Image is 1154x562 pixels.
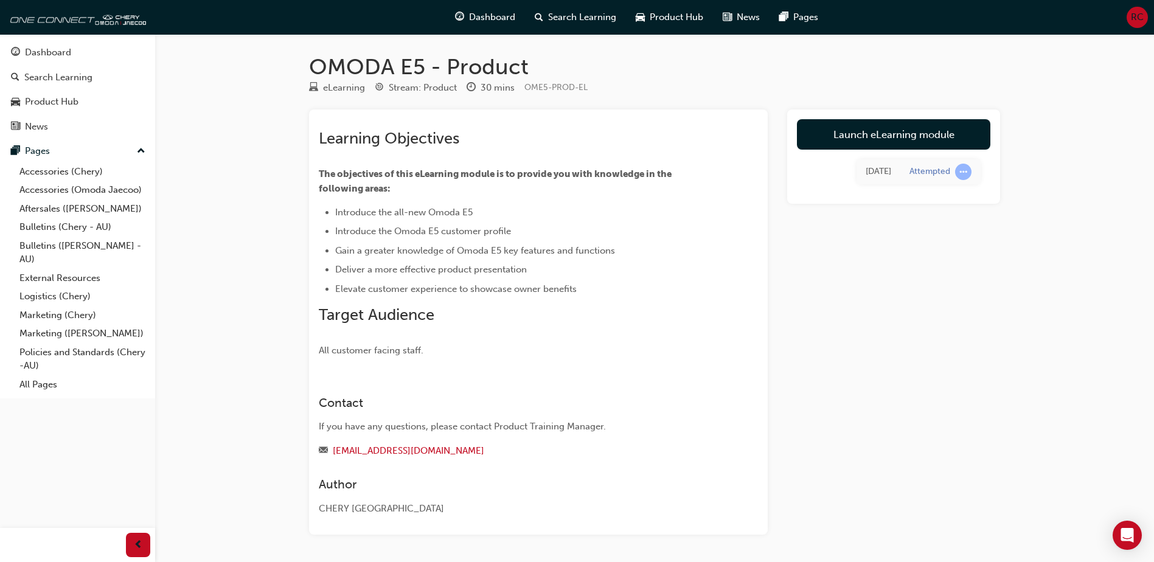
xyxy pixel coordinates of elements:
span: News [737,10,760,24]
a: Product Hub [5,91,150,113]
a: Aftersales ([PERSON_NAME]) [15,199,150,218]
a: Launch eLearning module [797,119,990,150]
div: Stream [375,80,457,95]
a: Bulletins (Chery - AU) [15,218,150,237]
a: Marketing ([PERSON_NAME]) [15,324,150,343]
span: car-icon [636,10,645,25]
button: DashboardSearch LearningProduct HubNews [5,39,150,140]
span: Introduce the Omoda E5 customer profile [335,226,511,237]
span: target-icon [375,83,384,94]
a: Search Learning [5,66,150,89]
span: Target Audience [319,305,434,324]
a: search-iconSearch Learning [525,5,626,30]
div: Type [309,80,365,95]
h1: OMODA E5 - Product [309,54,1000,80]
a: [EMAIL_ADDRESS][DOMAIN_NAME] [333,445,484,456]
button: Pages [5,140,150,162]
span: learningResourceType_ELEARNING-icon [309,83,318,94]
div: Open Intercom Messenger [1113,521,1142,550]
a: External Resources [15,269,150,288]
span: Deliver a more effective product presentation [335,264,527,275]
div: Duration [467,80,515,95]
a: News [5,116,150,138]
a: Policies and Standards (Chery -AU) [15,343,150,375]
span: Product Hub [650,10,703,24]
div: News [25,120,48,134]
a: news-iconNews [713,5,770,30]
div: Stream: Product [389,81,457,95]
span: search-icon [11,72,19,83]
h3: Contact [319,396,714,410]
div: Attempted [909,166,950,178]
div: Pages [25,144,50,158]
a: Accessories (Chery) [15,162,150,181]
a: Dashboard [5,41,150,64]
span: Learning resource code [524,82,588,92]
span: Search Learning [548,10,616,24]
span: Introduce the all-new Omoda E5 [335,207,473,218]
span: Pages [793,10,818,24]
span: Learning Objectives [319,129,459,148]
div: Fri Sep 19 2025 15:14:20 GMT+1000 (Australian Eastern Standard Time) [866,165,891,179]
div: CHERY [GEOGRAPHIC_DATA] [319,502,714,516]
span: pages-icon [11,146,20,157]
span: learningRecordVerb_ATTEMPT-icon [955,164,972,180]
img: oneconnect [6,5,146,29]
a: Bulletins ([PERSON_NAME] - AU) [15,237,150,269]
a: Logistics (Chery) [15,287,150,306]
a: Marketing (Chery) [15,306,150,325]
div: Search Learning [24,71,92,85]
span: All customer facing staff. [319,345,423,356]
a: All Pages [15,375,150,394]
div: Dashboard [25,46,71,60]
span: Elevate customer experience to showcase owner benefits [335,283,577,294]
a: Accessories (Omoda Jaecoo) [15,181,150,199]
a: guage-iconDashboard [445,5,525,30]
span: pages-icon [779,10,788,25]
span: up-icon [137,144,145,159]
h3: Author [319,477,714,491]
span: RC [1131,10,1144,24]
div: Product Hub [25,95,78,109]
span: clock-icon [467,83,476,94]
span: news-icon [723,10,732,25]
div: Email [319,443,714,459]
span: news-icon [11,122,20,133]
span: Dashboard [469,10,515,24]
div: If you have any questions, please contact Product Training Manager. [319,420,714,434]
div: 30 mins [481,81,515,95]
span: The objectives of this eLearning module is to provide you with knowledge in the following areas: [319,168,673,194]
span: Gain a greater knowledge of Omoda E5 key features and functions [335,245,615,256]
span: email-icon [319,446,328,457]
a: pages-iconPages [770,5,828,30]
div: eLearning [323,81,365,95]
a: car-iconProduct Hub [626,5,713,30]
span: car-icon [11,97,20,108]
button: RC [1127,7,1148,28]
span: search-icon [535,10,543,25]
span: guage-icon [11,47,20,58]
span: guage-icon [455,10,464,25]
span: prev-icon [134,538,143,553]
